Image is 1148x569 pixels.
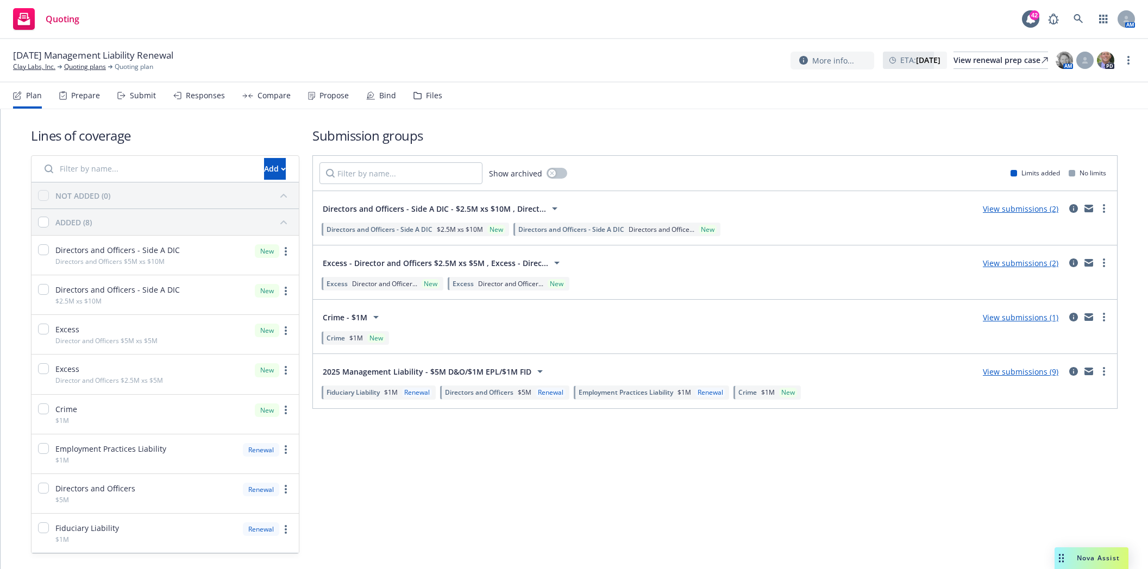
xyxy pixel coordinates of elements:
[1077,553,1120,562] span: Nova Assist
[367,333,385,343] div: New
[55,217,92,228] div: ADDED (8)
[55,190,110,201] div: NOT ADDED (0)
[983,258,1058,268] a: View submissions (2)
[916,55,940,65] strong: [DATE]
[55,416,69,425] span: $1M
[384,388,398,397] span: $1M
[402,388,432,397] div: Renewal
[1030,10,1039,20] div: 42
[279,403,292,416] a: more
[319,162,482,184] input: Filter by name...
[279,284,292,298] a: more
[699,225,717,234] div: New
[548,279,566,288] div: New
[1097,365,1111,378] a: more
[1082,311,1095,324] a: mail
[13,62,55,72] a: Clay Labs, Inc.
[1097,311,1111,324] a: more
[186,91,225,100] div: Responses
[453,279,474,288] span: Excess
[422,279,440,288] div: New
[319,198,564,219] button: Directors and Officers - Side A DIC - $2.5M xs $10M , Direct...
[243,443,279,457] div: Renewal
[1055,547,1068,569] div: Drag to move
[279,245,292,258] a: more
[55,483,135,494] span: Directors and Officers
[349,333,363,343] span: $1M
[489,168,542,179] span: Show archived
[255,244,279,258] div: New
[1097,256,1111,269] a: more
[1082,256,1095,269] a: mail
[327,279,348,288] span: Excess
[243,522,279,536] div: Renewal
[13,49,173,62] span: [DATE] Management Liability Renewal
[352,279,417,288] span: Director and Officer...
[243,483,279,496] div: Renewal
[327,388,380,397] span: Fiduciary Liability
[1093,8,1114,30] a: Switch app
[1082,365,1095,378] a: mail
[1011,168,1060,178] div: Limits added
[900,54,940,66] span: ETA :
[445,388,513,397] span: Directors and Officers
[437,225,483,234] span: $2.5M xs $10M
[255,284,279,298] div: New
[1067,365,1080,378] a: circleInformation
[1097,202,1111,215] a: more
[55,376,163,385] span: Director and Officers $2.5M xs $5M
[279,324,292,337] a: more
[55,284,180,295] span: Directors and Officers - Side A DIC
[579,388,673,397] span: Employment Practices Liability
[1069,168,1106,178] div: No limits
[518,388,531,397] span: $5M
[55,495,69,504] span: $5M
[478,279,543,288] span: Director and Officer...
[55,443,166,454] span: Employment Practices Liability
[323,257,548,269] span: Excess - Director and Officers $2.5M xs $5M , Excess - Direc...
[518,225,624,234] span: Directors and Officers - Side A DIC
[323,312,367,323] span: Crime - $1M
[426,91,442,100] div: Files
[279,364,292,377] a: more
[264,159,286,179] div: Add
[1097,52,1114,69] img: photo
[55,363,79,375] span: Excess
[1068,8,1089,30] a: Search
[71,91,100,100] div: Prepare
[319,361,550,382] button: 2025 Management Liability - $5M D&O/$1M EPL/$1M FID
[55,213,292,231] button: ADDED (8)
[1067,256,1080,269] a: circleInformation
[953,52,1048,69] a: View renewal prep case
[536,388,566,397] div: Renewal
[55,244,180,256] span: Directors and Officers - Side A DIC
[487,225,505,234] div: New
[55,403,77,415] span: Crime
[279,483,292,496] a: more
[629,225,694,234] span: Directors and Office...
[312,127,1118,144] h1: Submission groups
[46,15,79,23] span: Quoting
[255,324,279,337] div: New
[695,388,725,397] div: Renewal
[55,187,292,204] button: NOT ADDED (0)
[279,523,292,536] a: more
[64,62,106,72] a: Quoting plans
[812,55,854,66] span: More info...
[319,252,567,274] button: Excess - Director and Officers $2.5M xs $5M , Excess - Direc...
[761,388,775,397] span: $1M
[38,158,258,180] input: Filter by name...
[264,158,286,180] button: Add
[130,91,156,100] div: Submit
[319,91,349,100] div: Propose
[379,91,396,100] div: Bind
[255,403,279,417] div: New
[279,443,292,456] a: more
[779,388,797,397] div: New
[55,522,119,534] span: Fiduciary Liability
[55,456,69,465] span: $1M
[953,52,1048,68] div: View renewal prep case
[983,312,1058,323] a: View submissions (1)
[55,336,158,345] span: Director and Officers $5M xs $5M
[258,91,291,100] div: Compare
